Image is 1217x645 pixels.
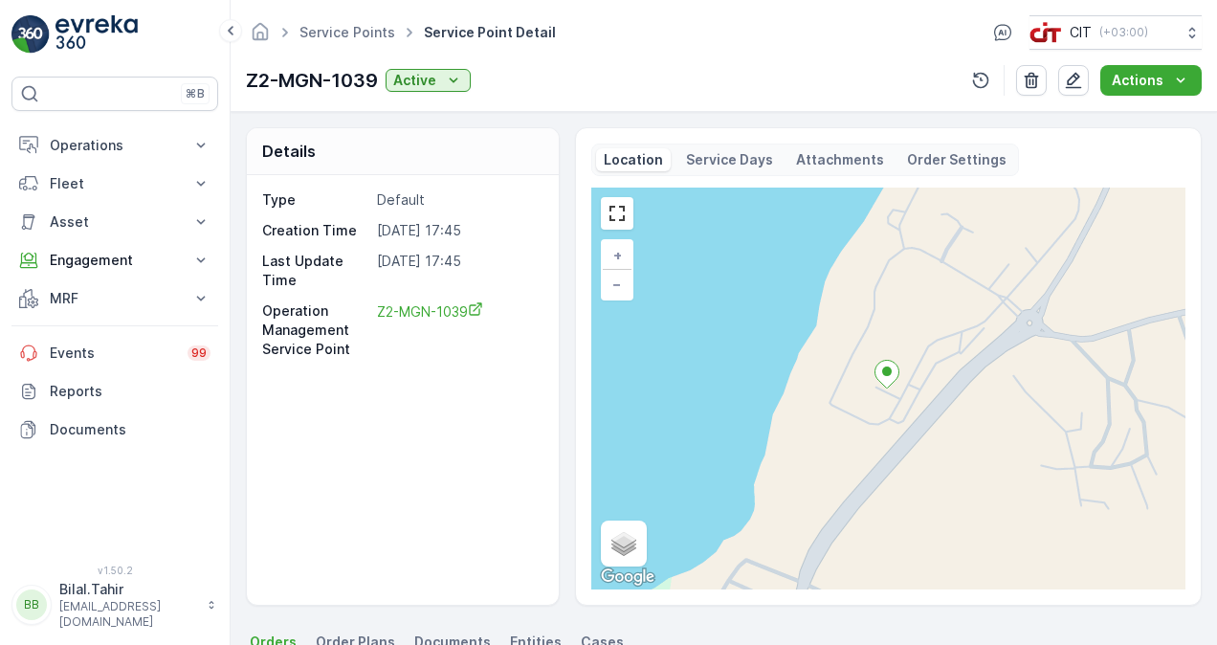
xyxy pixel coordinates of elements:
[50,289,180,308] p: MRF
[50,212,180,232] p: Asset
[393,71,436,90] p: Active
[16,589,47,620] div: BB
[1070,23,1092,42] p: CIT
[11,411,218,449] a: Documents
[603,523,645,565] a: Layers
[1099,25,1148,40] p: ( +03:00 )
[11,165,218,203] button: Fleet
[50,136,180,155] p: Operations
[11,203,218,241] button: Asset
[11,580,218,630] button: BBBilal.Tahir[EMAIL_ADDRESS][DOMAIN_NAME]
[50,344,176,363] p: Events
[11,241,218,279] button: Engagement
[596,565,659,589] img: Google
[603,241,631,270] a: Zoom In
[50,174,180,193] p: Fleet
[604,150,663,169] p: Location
[191,345,207,361] p: 99
[377,221,538,240] p: [DATE] 17:45
[1112,71,1163,90] p: Actions
[262,140,316,163] p: Details
[50,420,210,439] p: Documents
[50,382,210,401] p: Reports
[262,252,369,290] p: Last Update Time
[686,150,773,169] p: Service Days
[377,301,538,359] a: Z2-MGN-1039
[11,279,218,318] button: MRF
[262,301,369,359] p: Operation Management Service Point
[1029,15,1202,50] button: CIT(+03:00)
[299,24,395,40] a: Service Points
[603,270,631,299] a: Zoom Out
[386,69,471,92] button: Active
[11,372,218,411] a: Reports
[11,15,50,54] img: logo
[613,247,622,263] span: +
[59,580,197,599] p: Bilal.Tahir
[596,565,659,589] a: Open this area in Google Maps (opens a new window)
[11,126,218,165] button: Operations
[55,15,138,54] img: logo_light-DOdMpM7g.png
[612,276,622,292] span: −
[262,221,369,240] p: Creation Time
[796,150,884,169] p: Attachments
[377,252,538,290] p: [DATE] 17:45
[250,29,271,45] a: Homepage
[603,199,631,228] a: View Fullscreen
[907,150,1007,169] p: Order Settings
[377,303,483,320] span: Z2-MGN-1039
[11,565,218,576] span: v 1.50.2
[262,190,369,210] p: Type
[377,190,538,210] p: Default
[1029,22,1062,43] img: cit-logo_pOk6rL0.png
[59,599,197,630] p: [EMAIL_ADDRESS][DOMAIN_NAME]
[246,66,378,95] p: Z2-MGN-1039
[186,86,205,101] p: ⌘B
[1100,65,1202,96] button: Actions
[420,23,560,42] span: Service Point Detail
[11,334,218,372] a: Events99
[50,251,180,270] p: Engagement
